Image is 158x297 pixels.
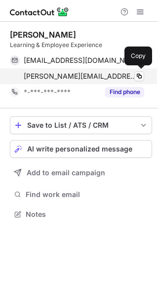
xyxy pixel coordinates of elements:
[24,72,137,81] span: [PERSON_NAME][EMAIL_ADDRESS][PERSON_NAME][DOMAIN_NAME]
[10,207,152,221] button: Notes
[27,169,105,177] span: Add to email campaign
[27,121,135,129] div: Save to List / ATS / CRM
[10,41,152,49] div: Learning & Employee Experience
[26,190,148,199] span: Find work email
[10,164,152,182] button: Add to email campaign
[26,210,148,219] span: Notes
[105,87,144,97] button: Reveal Button
[10,140,152,158] button: AI write personalized message
[24,56,137,65] span: [EMAIL_ADDRESS][DOMAIN_NAME]
[10,30,76,40] div: [PERSON_NAME]
[27,145,132,153] span: AI write personalized message
[10,116,152,134] button: save-profile-one-click
[10,188,152,201] button: Find work email
[10,6,69,18] img: ContactOut v5.3.10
